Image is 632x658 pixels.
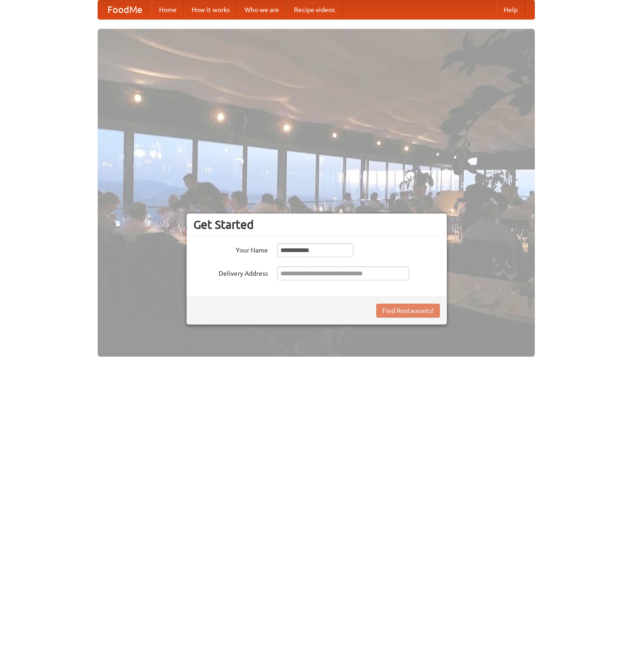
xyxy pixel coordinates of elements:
[237,0,286,19] a: Who we are
[376,304,440,318] button: Find Restaurants!
[193,243,268,255] label: Your Name
[184,0,237,19] a: How it works
[193,266,268,278] label: Delivery Address
[152,0,184,19] a: Home
[286,0,342,19] a: Recipe videos
[98,0,152,19] a: FoodMe
[496,0,525,19] a: Help
[193,218,440,232] h3: Get Started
